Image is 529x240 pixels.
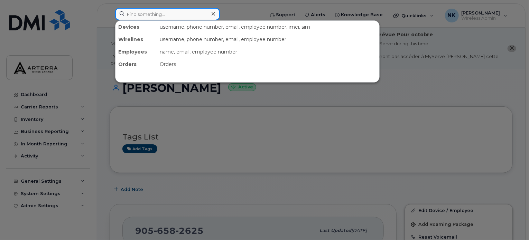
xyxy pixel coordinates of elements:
[115,33,157,46] div: Wirelines
[157,58,379,70] div: Orders
[157,33,379,46] div: username, phone number, email, employee number
[115,58,157,70] div: Orders
[115,21,157,33] div: Devices
[157,21,379,33] div: username, phone number, email, employee number, imei, sim
[115,46,157,58] div: Employees
[157,46,379,58] div: name, email, employee number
